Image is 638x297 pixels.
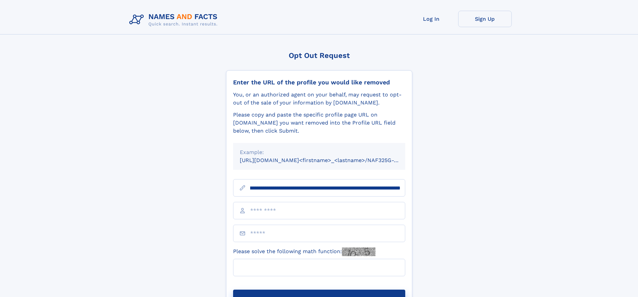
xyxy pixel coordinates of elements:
[405,11,458,27] a: Log In
[458,11,512,27] a: Sign Up
[240,148,399,156] div: Example:
[127,11,223,29] img: Logo Names and Facts
[233,91,405,107] div: You, or an authorized agent on your behalf, may request to opt-out of the sale of your informatio...
[233,247,375,256] label: Please solve the following math function:
[226,51,412,60] div: Opt Out Request
[240,157,418,163] small: [URL][DOMAIN_NAME]<firstname>_<lastname>/NAF325G-xxxxxxxx
[233,79,405,86] div: Enter the URL of the profile you would like removed
[233,111,405,135] div: Please copy and paste the specific profile page URL on [DOMAIN_NAME] you want removed into the Pr...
